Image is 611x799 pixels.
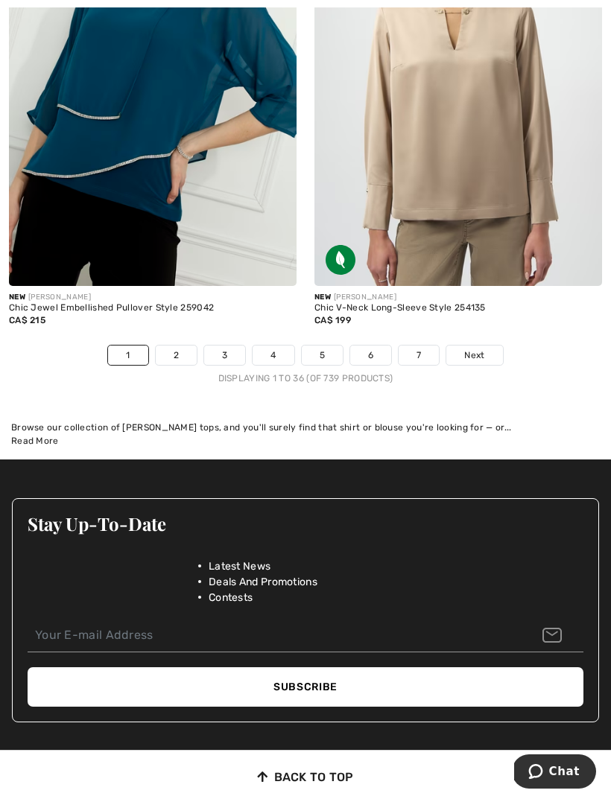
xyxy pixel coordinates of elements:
input: Your E-mail Address [28,619,583,652]
a: 1 [108,346,148,365]
img: Sustainable Fabric [326,245,355,275]
a: 5 [302,346,343,365]
span: CA$ 215 [9,315,45,325]
span: Read More [11,436,59,446]
span: Contests [209,590,253,605]
div: Chic Jewel Embellished Pullover Style 259042 [9,303,297,313]
span: Next [464,348,484,362]
a: 6 [350,346,391,365]
a: 3 [204,346,245,365]
a: 4 [253,346,294,365]
a: 7 [399,346,439,365]
button: Subscribe [28,667,583,707]
span: CA$ 199 [314,315,351,325]
div: [PERSON_NAME] [314,292,602,303]
span: Latest News [209,558,270,574]
h3: Stay Up-To-Date [28,514,583,533]
div: Browse our collection of [PERSON_NAME] tops, and you'll surely find that shirt or blouse you're l... [11,421,600,434]
span: New [314,293,331,302]
iframe: Opens a widget where you can chat to one of our agents [514,754,596,792]
span: Deals And Promotions [209,574,317,590]
div: [PERSON_NAME] [9,292,297,303]
a: 2 [156,346,197,365]
div: Chic V-Neck Long-Sleeve Style 254135 [314,303,602,313]
a: Next [446,346,502,365]
span: New [9,293,25,302]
